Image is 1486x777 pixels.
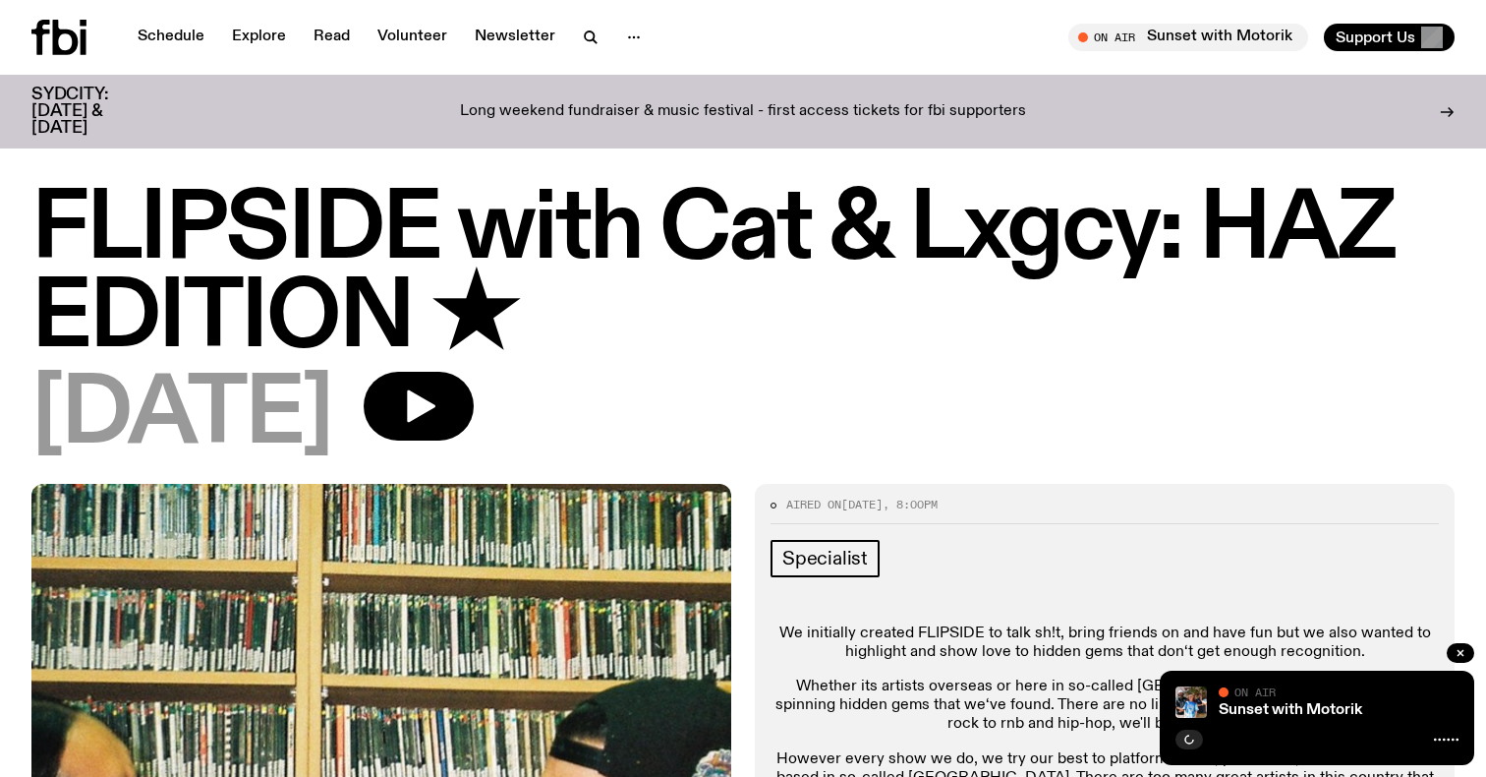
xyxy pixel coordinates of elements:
a: Explore [220,24,298,51]
button: On AirSunset with Motorik [1068,24,1308,51]
p: We initially created FLIPSIDE to talk sh!t, bring friends on and have fun but we also wanted to h... [771,625,1439,662]
h1: FLIPSIDE with Cat & Lxgcy: HAZ EDITION ★ [31,187,1455,364]
span: Support Us [1336,29,1415,46]
button: Support Us [1324,24,1455,51]
a: Specialist [771,540,880,577]
span: On Air [1234,686,1276,698]
span: Specialist [782,548,868,569]
a: Newsletter [463,24,567,51]
p: Whether its artists overseas or here in so-called [GEOGRAPHIC_DATA], we’ll always be spinning hid... [771,678,1439,735]
p: Long weekend fundraiser & music festival - first access tickets for fbi supporters [460,103,1026,121]
a: Read [302,24,362,51]
a: Sunset with Motorik [1219,702,1362,718]
span: Aired on [786,497,841,512]
span: [DATE] [31,372,332,460]
span: [DATE] [841,497,883,512]
a: Schedule [126,24,216,51]
img: Andrew, Reenie, and Pat stand in a row, smiling at the camera, in dappled light with a vine leafe... [1175,687,1207,718]
a: Volunteer [366,24,459,51]
span: , 8:00pm [883,497,938,512]
h3: SYDCITY: [DATE] & [DATE] [31,87,157,137]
